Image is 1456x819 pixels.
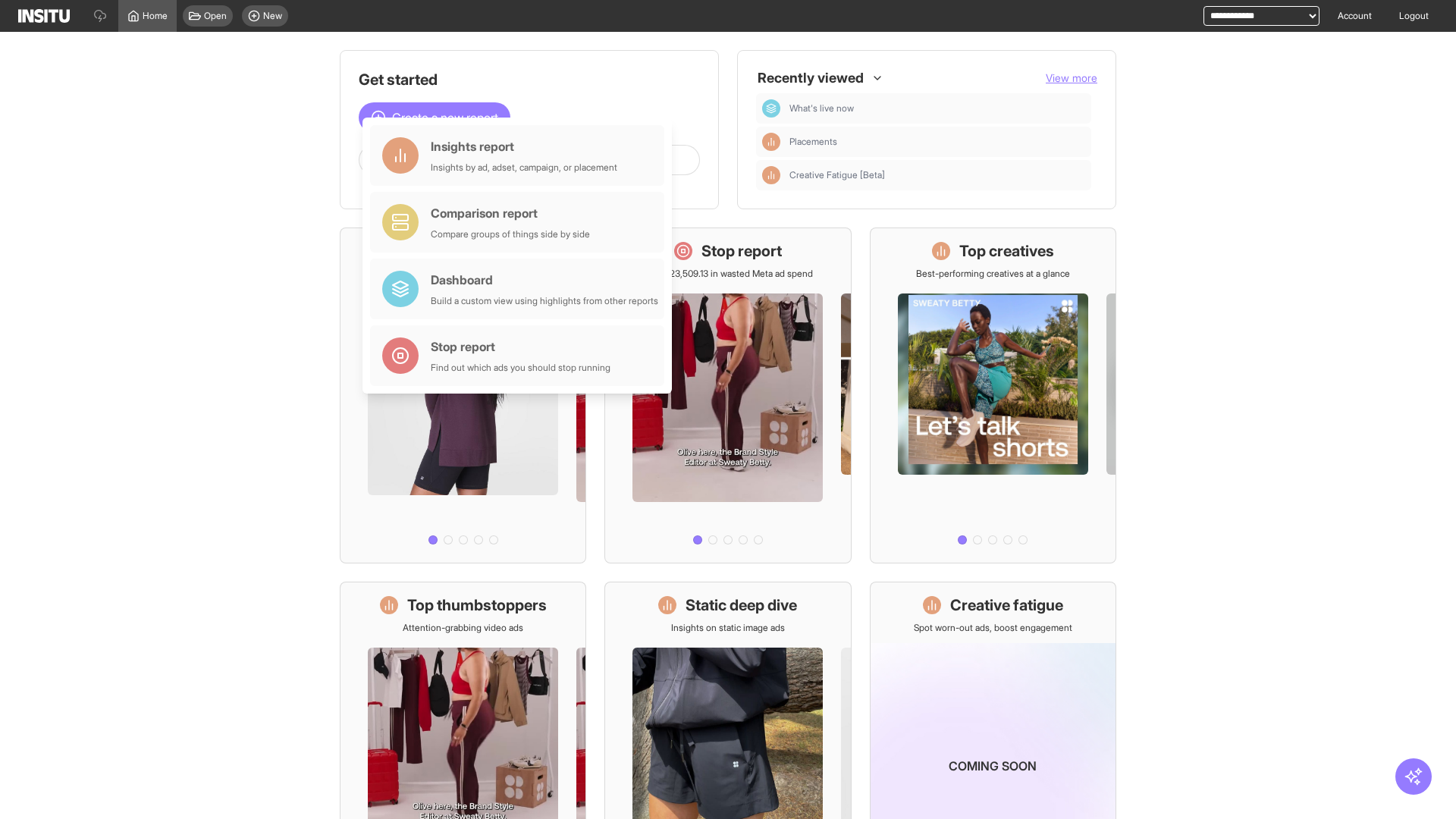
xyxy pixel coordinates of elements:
span: New [263,10,282,22]
h1: Top thumbstoppers [407,595,547,616]
img: Logo [18,9,70,23]
div: Insights [762,166,780,184]
div: Compare groups of things side by side [431,228,590,240]
h1: Static deep dive [686,595,797,616]
p: Insights on static image ads [671,622,785,634]
p: Save £23,509.13 in wasted Meta ad spend [642,268,813,280]
a: Stop reportSave £23,509.13 in wasted Meta ad spend [604,227,851,563]
span: Creative Fatigue [Beta] [789,169,885,181]
span: Placements [789,136,1085,148]
span: View more [1046,71,1097,84]
span: Open [204,10,227,22]
span: Creative Fatigue [Beta] [789,169,1085,181]
button: Create a new report [359,102,510,133]
button: View more [1046,71,1097,86]
h1: Get started [359,69,700,90]
p: Attention-grabbing video ads [403,622,523,634]
div: Dashboard [431,271,658,289]
span: What's live now [789,102,1085,115]
div: Dashboard [762,99,780,118]
a: What's live nowSee all active ads instantly [340,227,586,563]
div: Comparison report [431,204,590,222]
div: Insights by ad, adset, campaign, or placement [431,162,617,174]
a: Top creativesBest-performing creatives at a glance [870,227,1116,563]
h1: Stop report [701,240,782,262]
div: Stop report [431,337,610,356]
div: Insights report [431,137,617,155]
div: Insights [762,133,780,151]
span: Home [143,10,168,22]
div: Find out which ads you should stop running [431,362,610,374]
h1: Top creatives [959,240,1054,262]
div: Build a custom view using highlights from other reports [431,295,658,307]
span: What's live now [789,102,854,115]
span: Create a new report [392,108,498,127]
span: Placements [789,136,837,148]
p: Best-performing creatives at a glance [916,268,1070,280]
